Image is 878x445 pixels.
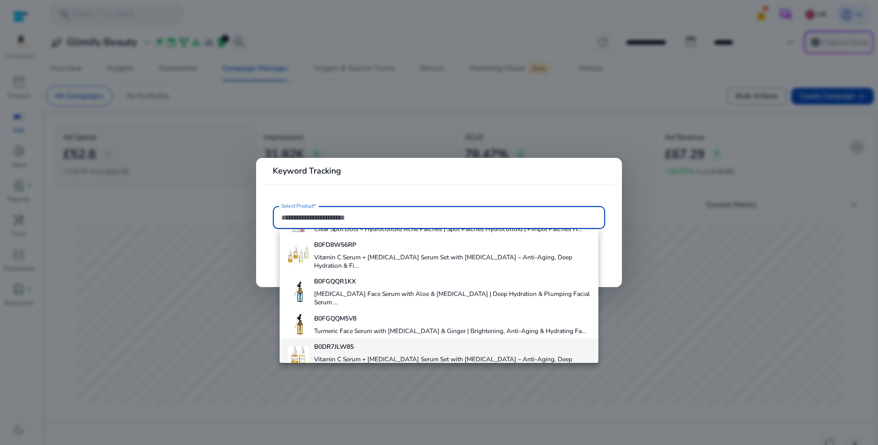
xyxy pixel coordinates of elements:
img: 41iE8mqOFnL._AC_US40_.jpg [288,346,309,367]
b: B0FGQQM5V8 [314,314,356,323]
img: 41G3BUTBexL._AC_US40_.jpg [288,244,309,265]
mat-label: Select Product* [281,202,316,210]
img: 312iZw1IoeL._AC_US40_.jpg [288,281,309,302]
img: 31Ullvn4XiL._AC_US40_.jpg [288,314,309,335]
h4: [MEDICAL_DATA] Face Serum with Aloe & [MEDICAL_DATA] | Deep Hydration & Plumping Facial Serum ... [314,290,590,306]
b: B0FD8W56RP [314,241,356,249]
b: Keyword Tracking [273,165,341,177]
h4: Clear Spot Dots – Hydrocolloid Acne Patches | Spot Patches Hydrocolloid | Pimple Patches H... [314,225,582,233]
h4: Turmeric Face Serum with [MEDICAL_DATA] & Ginger | Brightening, Anti-Aging & Hydrating Fa... [314,327,586,335]
h4: Vitamin C Serum + [MEDICAL_DATA] Serum Set with [MEDICAL_DATA] – Anti-Aging, Deep Hydration & Fi... [314,253,590,270]
b: B0FGQQR1KX [314,277,356,286]
h4: Vitamin C Serum + [MEDICAL_DATA] Serum Set with [MEDICAL_DATA] – Anti-Aging, Deep Hydration & Fi... [314,355,590,372]
b: B0DR7JLW85 [314,343,354,351]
